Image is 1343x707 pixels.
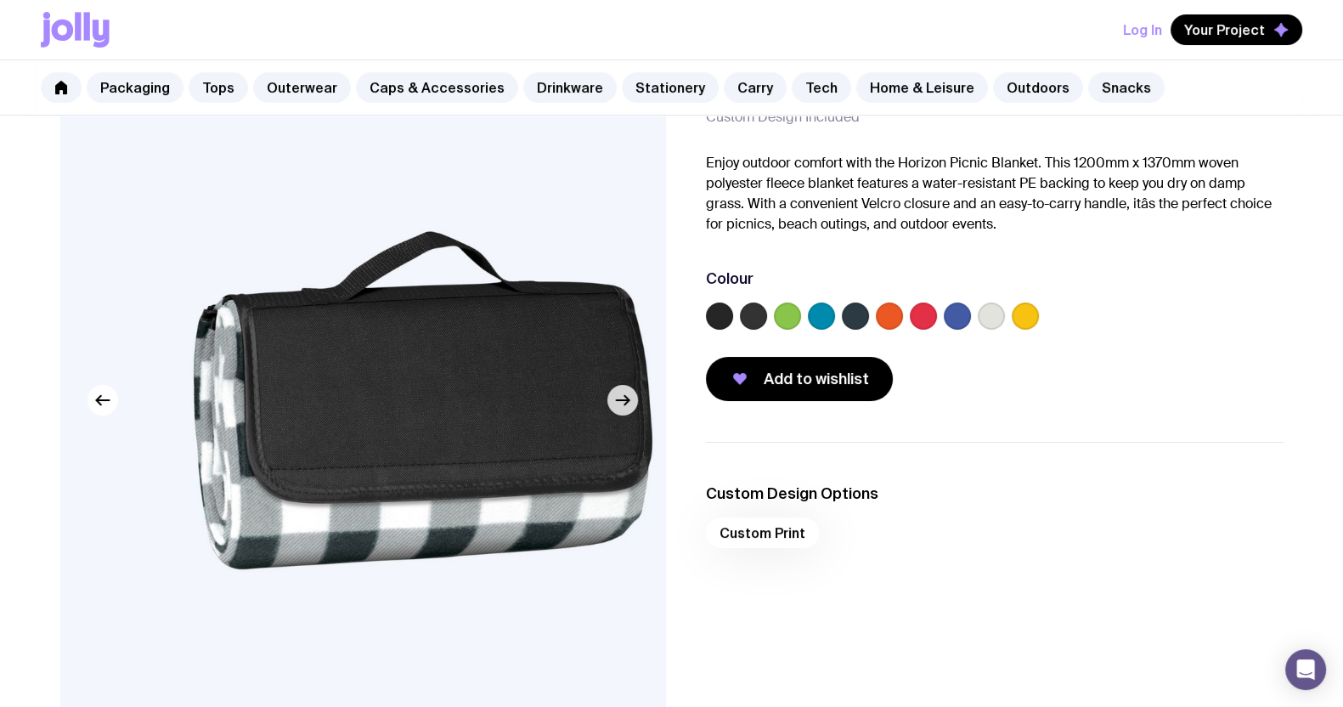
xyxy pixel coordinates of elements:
a: Packaging [87,72,183,103]
a: Snacks [1088,72,1165,103]
a: Home & Leisure [856,72,988,103]
a: Stationery [622,72,719,103]
button: Your Project [1171,14,1302,45]
span: Custom Design Included [706,109,860,126]
h3: Custom Design Options [706,484,1284,504]
span: Add to wishlist [764,369,869,389]
a: Tech [792,72,851,103]
a: Tops [189,72,248,103]
h3: Colour [706,269,753,289]
a: Caps & Accessories [356,72,518,103]
span: Your Project [1184,21,1265,38]
div: Open Intercom Messenger [1285,649,1326,690]
button: Add to wishlist [706,357,893,401]
a: Carry [724,72,787,103]
button: Log In [1123,14,1162,45]
a: Outerwear [253,72,351,103]
a: Outdoors [993,72,1083,103]
p: Enjoy outdoor comfort with the Horizon Picnic Blanket. This 1200mm x 1370mm woven polyester fleec... [706,153,1284,235]
a: Drinkware [523,72,617,103]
